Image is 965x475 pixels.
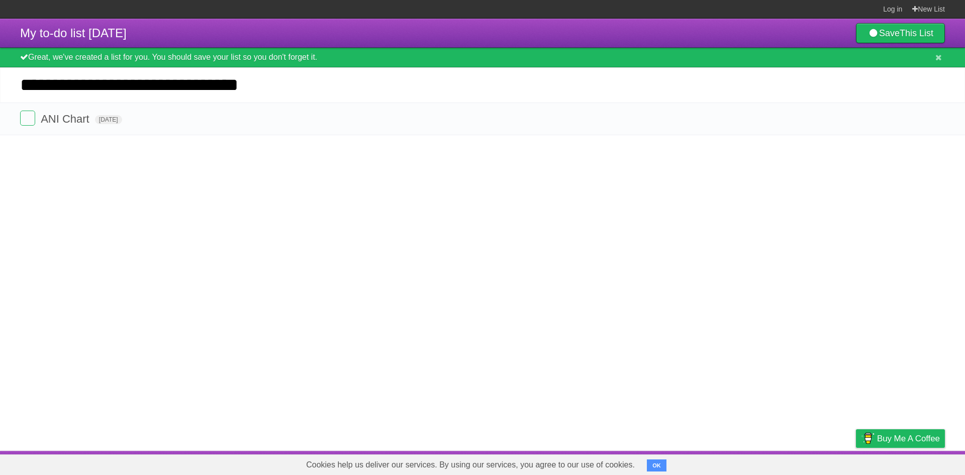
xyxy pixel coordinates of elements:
span: Cookies help us deliver our services. By using our services, you agree to our use of cookies. [296,455,645,475]
span: Buy me a coffee [877,430,940,447]
label: Done [20,111,35,126]
a: Suggest a feature [882,453,945,472]
a: Developers [755,453,796,472]
a: Privacy [843,453,869,472]
a: About [722,453,743,472]
span: My to-do list [DATE] [20,26,127,40]
b: This List [900,28,933,38]
span: ANI Chart [41,113,92,125]
span: [DATE] [95,115,122,124]
a: Buy me a coffee [856,429,945,448]
a: SaveThis List [856,23,945,43]
a: Terms [809,453,831,472]
button: OK [647,459,666,471]
img: Buy me a coffee [861,430,875,447]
